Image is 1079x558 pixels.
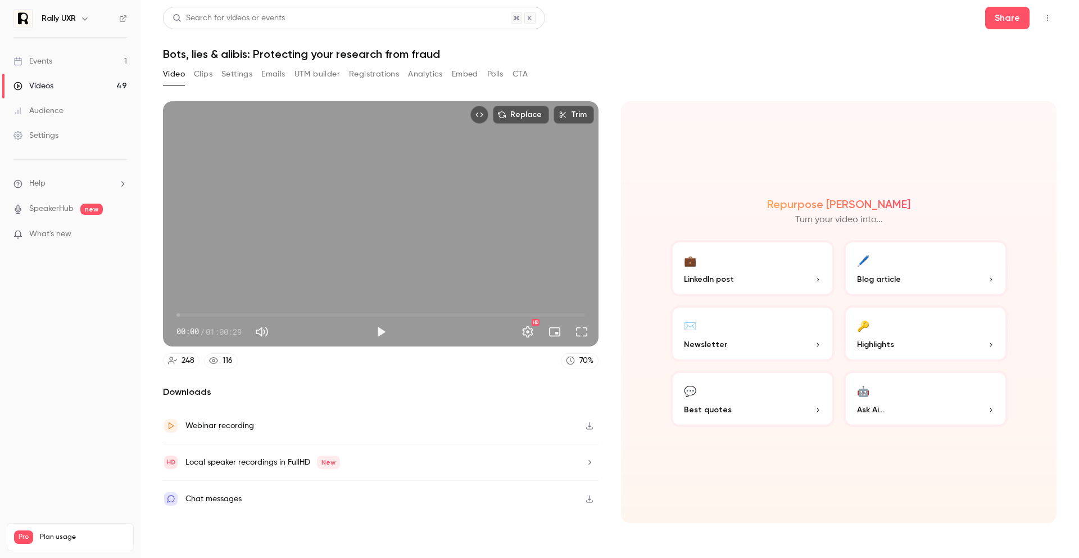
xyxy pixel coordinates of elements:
[516,321,539,343] button: Settings
[857,404,884,416] span: Ask Ai...
[857,317,869,334] div: 🔑
[684,339,727,350] span: Newsletter
[513,65,528,83] button: CTA
[13,178,127,190] li: help-dropdown-opener
[1039,9,1057,27] button: Top Bar Actions
[487,65,504,83] button: Polls
[185,419,254,433] div: Webinar recording
[14,10,32,28] img: Rally UXR
[570,321,593,343] button: Full screen
[532,319,539,326] div: HD
[29,203,74,215] a: SpeakerHub
[80,204,103,215] span: new
[185,492,242,506] div: Chat messages
[29,228,71,240] span: What's new
[857,273,901,285] span: Blog article
[857,339,894,350] span: Highlights
[370,321,392,343] button: Play
[767,197,910,211] h2: Repurpose [PERSON_NAME]
[204,353,238,368] a: 116
[670,305,835,362] button: ✉️Newsletter
[844,305,1008,362] button: 🔑Highlights
[13,80,53,92] div: Videos
[684,317,696,334] div: ✉️
[176,326,199,337] span: 00:00
[163,65,185,83] button: Video
[349,65,399,83] button: Registrations
[857,382,869,399] div: 🤖
[294,65,340,83] button: UTM builder
[684,404,732,416] span: Best quotes
[452,65,478,83] button: Embed
[194,65,212,83] button: Clips
[42,13,76,24] h6: Rally UXR
[470,106,488,124] button: Embed video
[857,251,869,269] div: 🖊️
[670,371,835,427] button: 💬Best quotes
[176,326,242,337] div: 00:00
[40,533,126,542] span: Plan usage
[579,355,593,367] div: 70 %
[173,12,285,24] div: Search for videos or events
[185,456,340,469] div: Local speaker recordings in FullHD
[561,353,599,368] a: 70%
[163,47,1057,61] h1: Bots, lies & alibis: Protecting your research from fraud
[684,273,734,285] span: LinkedIn post
[221,65,252,83] button: Settings
[29,178,46,190] span: Help
[14,530,33,544] span: Pro
[985,7,1030,29] button: Share
[13,105,64,116] div: Audience
[795,213,883,227] p: Turn your video into...
[13,56,52,67] div: Events
[13,130,58,141] div: Settings
[670,240,835,296] button: 💼LinkedIn post
[114,229,127,240] iframe: Noticeable Trigger
[844,240,1008,296] button: 🖊️Blog article
[408,65,443,83] button: Analytics
[684,251,696,269] div: 💼
[223,355,233,367] div: 116
[261,65,285,83] button: Emails
[543,321,566,343] button: Turn on miniplayer
[493,106,549,124] button: Replace
[844,371,1008,427] button: 🤖Ask Ai...
[684,382,696,399] div: 💬
[163,385,599,399] h2: Downloads
[554,106,594,124] button: Trim
[200,326,205,337] span: /
[251,321,273,343] button: Mute
[163,353,200,368] a: 248
[206,326,242,337] span: 01:00:29
[182,355,194,367] div: 248
[317,456,340,469] span: New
